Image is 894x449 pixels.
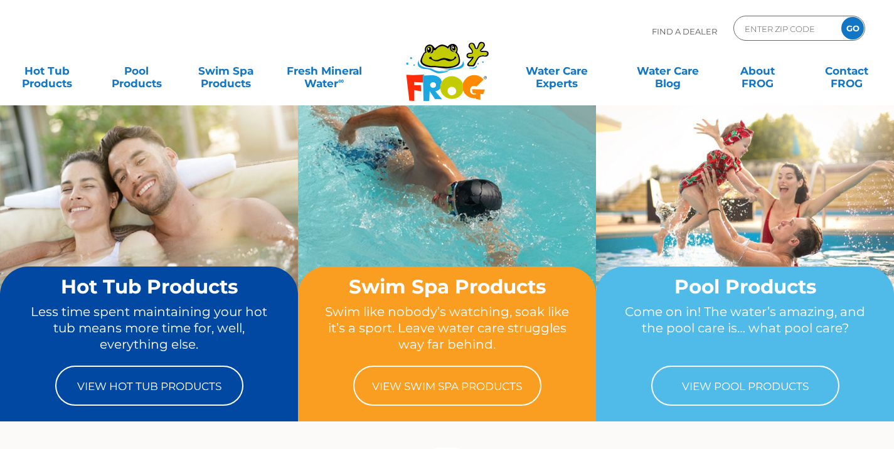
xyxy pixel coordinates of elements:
p: Less time spent maintaining your hot tub means more time for, well, everything else. [24,304,274,353]
a: Water CareBlog [633,58,703,83]
input: GO [841,17,864,40]
p: Find A Dealer [652,16,717,47]
a: AboutFROG [723,58,792,83]
img: home-banner-swim-spa-short [298,105,596,327]
h2: Swim Spa Products [322,276,572,297]
a: Hot TubProducts [13,58,82,83]
p: Swim like nobody’s watching, soak like it’s a sport. Leave water care struggles way far behind. [322,304,572,353]
a: View Pool Products [651,366,839,406]
img: Frog Products Logo [399,25,496,102]
h2: Hot Tub Products [24,276,274,297]
img: home-banner-pool-short [596,105,894,327]
a: PoolProducts [102,58,171,83]
a: Water CareExperts [501,58,614,83]
h2: Pool Products [620,276,870,297]
p: Come on in! The water’s amazing, and the pool care is… what pool care? [620,304,870,353]
a: ContactFROG [812,58,881,83]
sup: ∞ [338,76,344,85]
a: View Swim Spa Products [353,366,541,406]
a: Fresh MineralWater∞ [280,58,368,83]
a: View Hot Tub Products [55,366,243,406]
a: Swim SpaProducts [191,58,261,83]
